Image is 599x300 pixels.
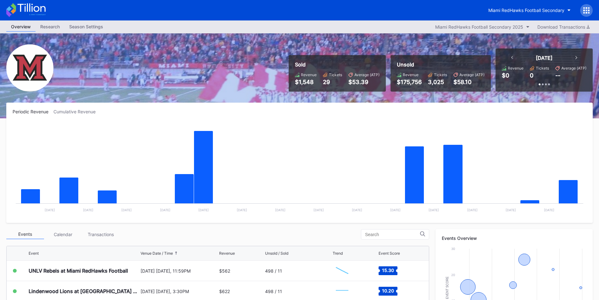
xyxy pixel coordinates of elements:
[13,122,586,217] svg: Chart title
[536,66,549,71] div: Tickets
[442,235,586,241] div: Events Overview
[313,208,324,212] text: [DATE]
[329,72,342,77] div: Tickets
[198,208,209,212] text: [DATE]
[390,208,401,212] text: [DATE]
[488,8,564,13] div: Miami RedHawks Football Secondary
[64,22,108,31] div: Season Settings
[502,72,509,79] div: $0
[382,268,394,273] text: 15.30
[451,273,455,277] text: 20
[537,24,590,30] div: Download Transactions
[29,268,128,274] div: UNLV Rebels at Miami RedHawks Football
[265,289,282,294] div: 498 / 11
[352,208,362,212] text: [DATE]
[451,247,455,251] text: 30
[536,55,552,61] div: [DATE]
[365,232,420,237] input: Search
[333,283,352,299] svg: Chart title
[333,263,352,279] svg: Chart title
[323,79,342,85] div: 29
[435,24,523,30] div: Miami RedHawks Football Secondary 2025
[506,208,516,212] text: [DATE]
[141,268,218,274] div: [DATE] [DATE], 11:59PM
[275,208,286,212] text: [DATE]
[219,251,235,256] div: Revenue
[6,44,53,92] img: Miami_RedHawks_Football_Secondary.png
[121,208,132,212] text: [DATE]
[484,4,575,16] button: Miami RedHawks Football Secondary
[29,288,139,294] div: Lindenwood Lions at [GEOGRAPHIC_DATA] RedHawks Football
[301,72,317,77] div: Revenue
[333,251,343,256] div: Trend
[544,208,554,212] text: [DATE]
[530,72,534,79] div: 0
[265,268,282,274] div: 498 / 11
[508,66,524,71] div: Revenue
[36,22,64,31] div: Research
[348,79,380,85] div: $53.39
[397,79,422,85] div: $175,756
[429,208,439,212] text: [DATE]
[467,208,478,212] text: [DATE]
[29,251,39,256] div: Event
[13,109,53,114] div: Periodic Revenue
[397,61,485,68] div: Unsold
[295,61,380,68] div: Sold
[36,22,64,32] a: Research
[434,72,447,77] div: Tickets
[53,109,101,114] div: Cumulative Revenue
[561,66,586,71] div: Average (ATP)
[237,208,247,212] text: [DATE]
[219,289,230,294] div: $622
[160,208,170,212] text: [DATE]
[379,251,400,256] div: Event Score
[354,72,380,77] div: Average (ATP)
[295,79,317,85] div: $1,548
[453,79,485,85] div: $58.10
[534,23,593,31] button: Download Transactions
[141,289,218,294] div: [DATE] [DATE], 3:30PM
[382,288,394,293] text: 10.20
[6,22,36,32] a: Overview
[403,72,419,77] div: Revenue
[45,208,55,212] text: [DATE]
[64,22,108,32] a: Season Settings
[428,79,447,85] div: 3,025
[446,276,449,299] text: Event Score
[555,72,560,79] div: --
[6,229,44,239] div: Events
[265,251,288,256] div: Unsold / Sold
[432,23,533,31] button: Miami RedHawks Football Secondary 2025
[459,72,485,77] div: Average (ATP)
[44,229,82,239] div: Calendar
[82,229,119,239] div: Transactions
[219,268,230,274] div: $562
[141,251,173,256] div: Venue Date / Time
[83,208,93,212] text: [DATE]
